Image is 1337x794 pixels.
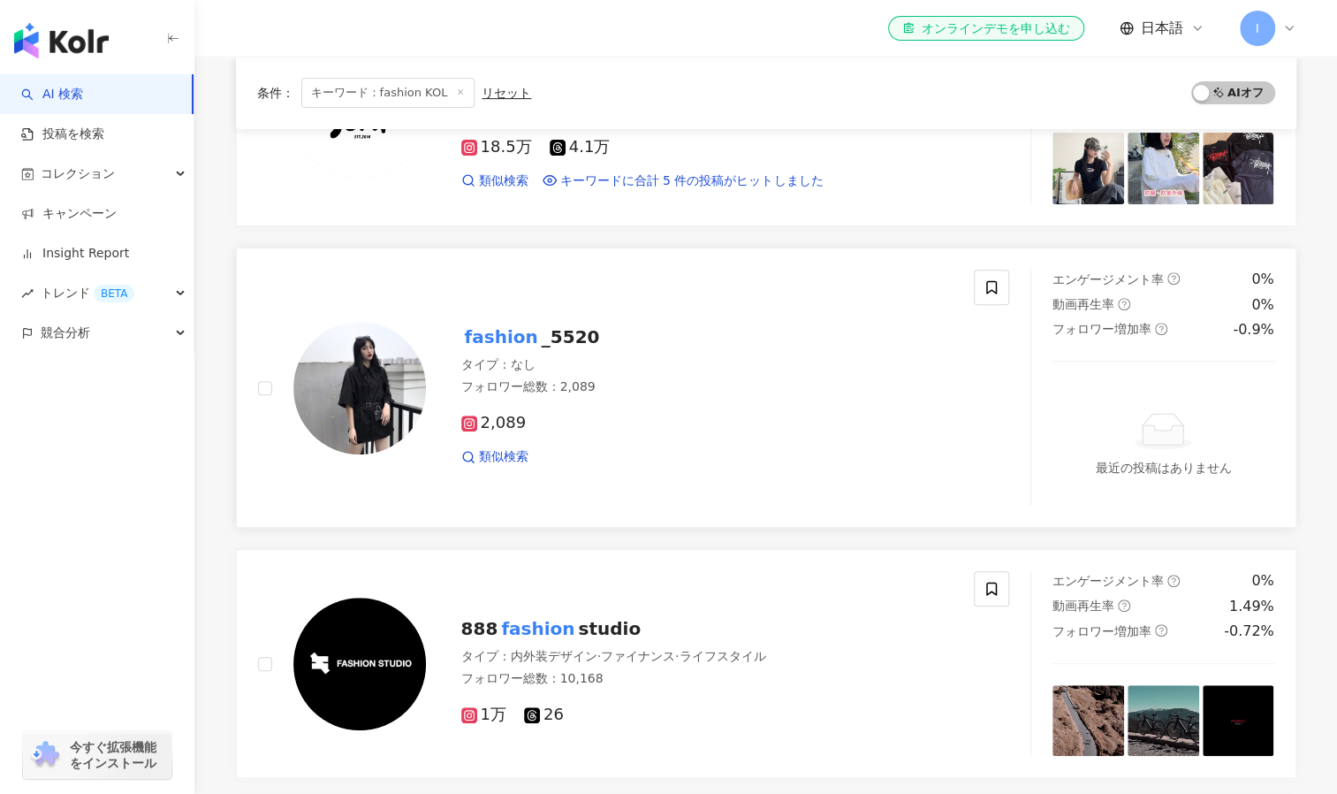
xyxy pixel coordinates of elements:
[94,285,134,302] div: BETA
[1155,624,1167,637] span: question-circle
[21,245,129,263] a: Insight Report
[461,670,953,688] div: フォロワー総数 ： 10,168
[461,356,953,374] div: タイプ ： なし
[1052,133,1124,204] img: post-image
[461,414,527,432] span: 2,089
[550,138,611,157] span: 4.1万
[461,618,498,639] span: 888
[41,313,90,353] span: 競合分析
[14,23,109,58] img: logo
[1203,133,1274,204] img: post-image
[597,649,601,663] span: ·
[257,86,294,100] span: 条件 ：
[1052,322,1151,336] span: フォロワー増加率
[601,649,675,663] span: ファイナンス
[524,706,564,724] span: 26
[41,273,134,313] span: トレンド
[236,248,1296,528] a: KOL Avatarfashion_5520タイプ：なしフォロワー総数：2,0892,089類似検索エンゲージメント率question-circle0%動画再生率question-circle0...
[28,741,62,769] img: chrome extension
[1052,272,1164,286] span: エンゲージメント率
[1052,599,1114,613] span: 動画再生率
[1052,297,1114,311] span: 動画再生率
[1118,298,1130,310] span: question-circle
[902,19,1070,37] div: オンラインデモを申し込む
[461,138,532,157] span: 18.5万
[482,86,531,100] div: リセット
[1141,19,1183,38] span: 日本語
[461,448,528,466] a: 類似検索
[1128,133,1199,204] img: post-image
[1167,272,1180,285] span: question-circle
[1155,323,1167,335] span: question-circle
[41,154,115,194] span: コレクション
[1233,320,1273,340] div: -0.9%
[1224,622,1274,641] div: -0.72%
[1095,458,1231,477] div: 最近の投稿はありません
[675,649,679,663] span: ·
[21,205,117,223] a: キャンペーン
[543,172,824,190] a: キーワードに合計 5 件の投稿がヒットしました
[21,126,104,143] a: 投稿を検索
[21,86,83,103] a: searchAI 検索
[1251,270,1273,289] div: 0%
[1118,599,1130,612] span: question-circle
[560,172,824,190] span: キーワードに合計 5 件の投稿がヒットしました
[236,549,1296,778] a: KOL Avatar888fashionstudioタイプ：内外装デザイン·ファイナンス·ライフスタイルフォロワー総数：10,1681万26エンゲージメント率question-circle0%動...
[461,172,528,190] a: 類似検索
[1255,19,1258,38] span: I
[888,16,1084,41] a: オンラインデモを申し込む
[23,731,171,779] a: chrome extension今すぐ拡張機能をインストール
[1167,575,1180,587] span: question-circle
[293,598,426,730] img: KOL Avatar
[479,172,528,190] span: 類似検索
[1052,574,1164,588] span: エンゲージメント率
[1128,685,1199,757] img: post-image
[1251,571,1273,591] div: 0%
[1052,624,1151,638] span: フォロワー増加率
[293,322,426,454] img: KOL Avatar
[461,323,542,351] mark: fashion
[679,649,765,663] span: ライフスタイル
[1229,597,1274,616] div: 1.49%
[461,706,506,724] span: 1万
[1052,685,1124,757] img: post-image
[479,448,528,466] span: 類似検索
[301,78,475,108] span: キーワード：fashion KOL
[461,378,953,396] div: フォロワー総数 ： 2,089
[578,618,641,639] span: studio
[1203,685,1274,757] img: post-image
[542,326,600,347] span: _5520
[70,739,166,771] span: 今すぐ拡張機能をインストール
[511,649,597,663] span: 内外装デザイン
[1251,295,1273,315] div: 0%
[498,615,578,643] mark: fashion
[461,648,953,666] div: タイプ ：
[21,287,34,300] span: rise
